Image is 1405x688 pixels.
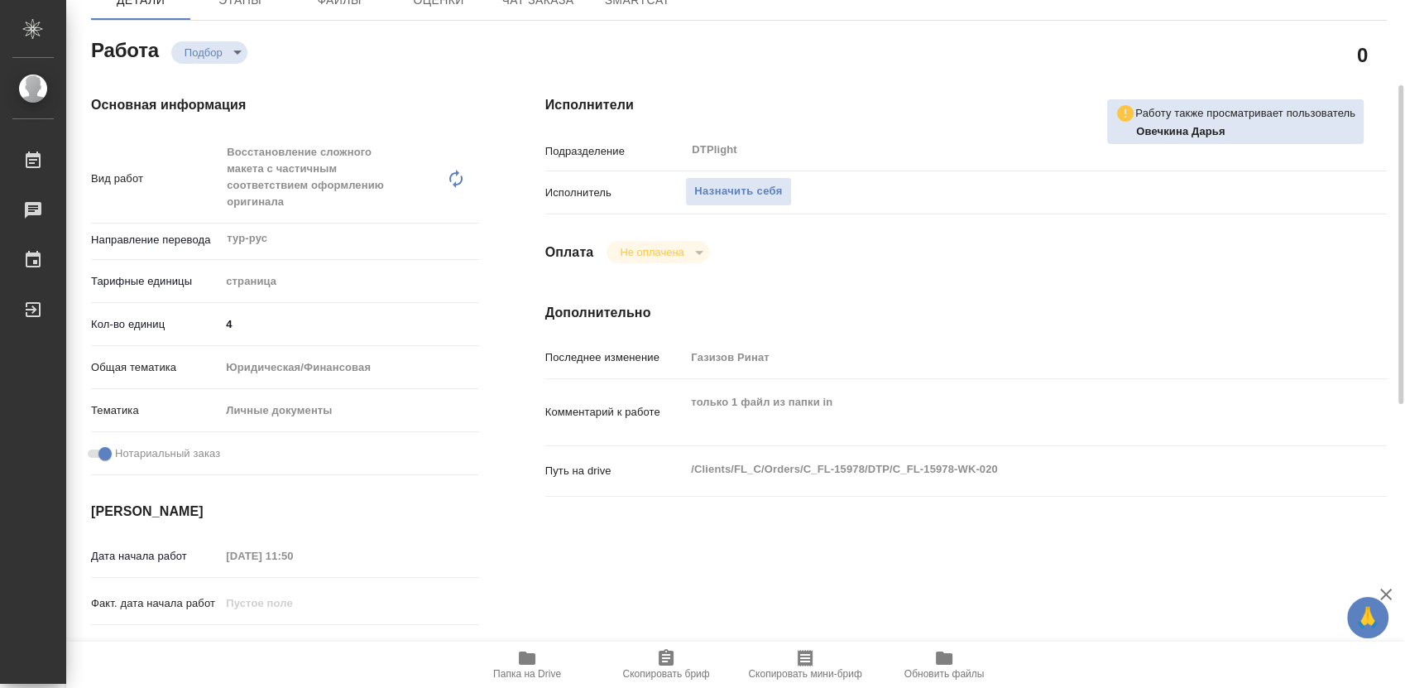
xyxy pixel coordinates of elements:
[91,34,159,64] h2: Работа
[91,502,479,522] h4: [PERSON_NAME]
[220,267,478,296] div: страница
[91,95,479,115] h4: Основная информация
[91,638,220,655] p: Срок завершения работ
[685,177,791,206] button: Назначить себя
[545,349,686,366] p: Последнее изменение
[1135,105,1355,122] p: Работу также просматривает пользователь
[685,388,1316,433] textarea: только 1 файл из папки in
[220,312,478,336] input: ✎ Введи что-нибудь
[1357,41,1368,69] h2: 0
[1136,123,1355,140] p: Овечкина Дарья
[545,95,1387,115] h4: Исполнители
[545,404,686,421] p: Комментарий к работе
[220,544,365,568] input: Пустое поле
[91,595,220,612] p: Факт. дата начала работ
[545,185,686,201] p: Исполнитель
[597,642,736,688] button: Скопировать бриф
[685,345,1316,369] input: Пустое поле
[615,245,688,259] button: Не оплачена
[545,463,686,479] p: Путь на drive
[91,232,220,248] p: Направление перевода
[904,668,985,680] span: Обновить файлы
[458,642,597,688] button: Папка на Drive
[180,46,228,60] button: Подбор
[545,303,1387,323] h4: Дополнительно
[545,243,594,262] h4: Оплата
[171,41,247,64] div: Подбор
[1347,597,1388,638] button: 🙏
[875,642,1014,688] button: Обновить файлы
[91,359,220,376] p: Общая тематика
[220,397,478,425] div: Личные документы
[685,455,1316,484] textarea: /Clients/FL_C/Orders/C_FL-15978/DTP/C_FL-15978-WK-020
[736,642,875,688] button: Скопировать мини-бриф
[91,171,220,187] p: Вид работ
[607,241,708,263] div: Подбор
[91,273,220,290] p: Тарифные единицы
[493,668,561,680] span: Папка на Drive
[220,354,478,382] div: Юридическая/Финансовая
[91,402,220,419] p: Тематика
[115,445,220,462] span: Нотариальный заказ
[694,182,782,201] span: Назначить себя
[220,634,365,658] input: Пустое поле
[545,143,686,160] p: Подразделение
[1354,600,1382,635] span: 🙏
[220,591,365,615] input: Пустое поле
[91,548,220,565] p: Дата начала работ
[748,668,861,680] span: Скопировать мини-бриф
[1136,125,1225,137] b: Овечкина Дарья
[91,316,220,333] p: Кол-во единиц
[622,668,709,680] span: Скопировать бриф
